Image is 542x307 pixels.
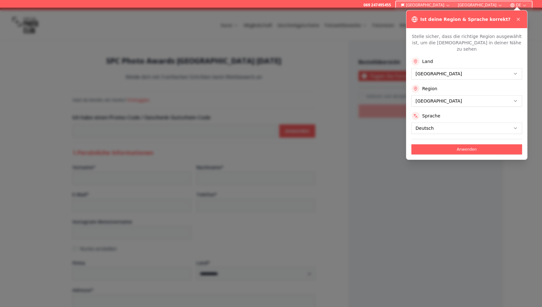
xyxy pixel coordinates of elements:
[411,144,522,154] button: Anwenden
[398,1,453,9] button: [GEOGRAPHIC_DATA]
[422,113,440,119] label: Sprache
[508,1,529,9] button: DE
[363,3,391,8] a: 069 247495455
[411,33,522,52] p: Stelle sicher, dass die richtige Region ausgewählt ist, um die [DEMOGRAPHIC_DATA] in deiner Nähe ...
[422,58,433,65] label: Land
[420,16,510,22] h3: Ist deine Region & Sprache korrekt?
[422,85,437,92] label: Region
[455,1,505,9] button: [GEOGRAPHIC_DATA]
